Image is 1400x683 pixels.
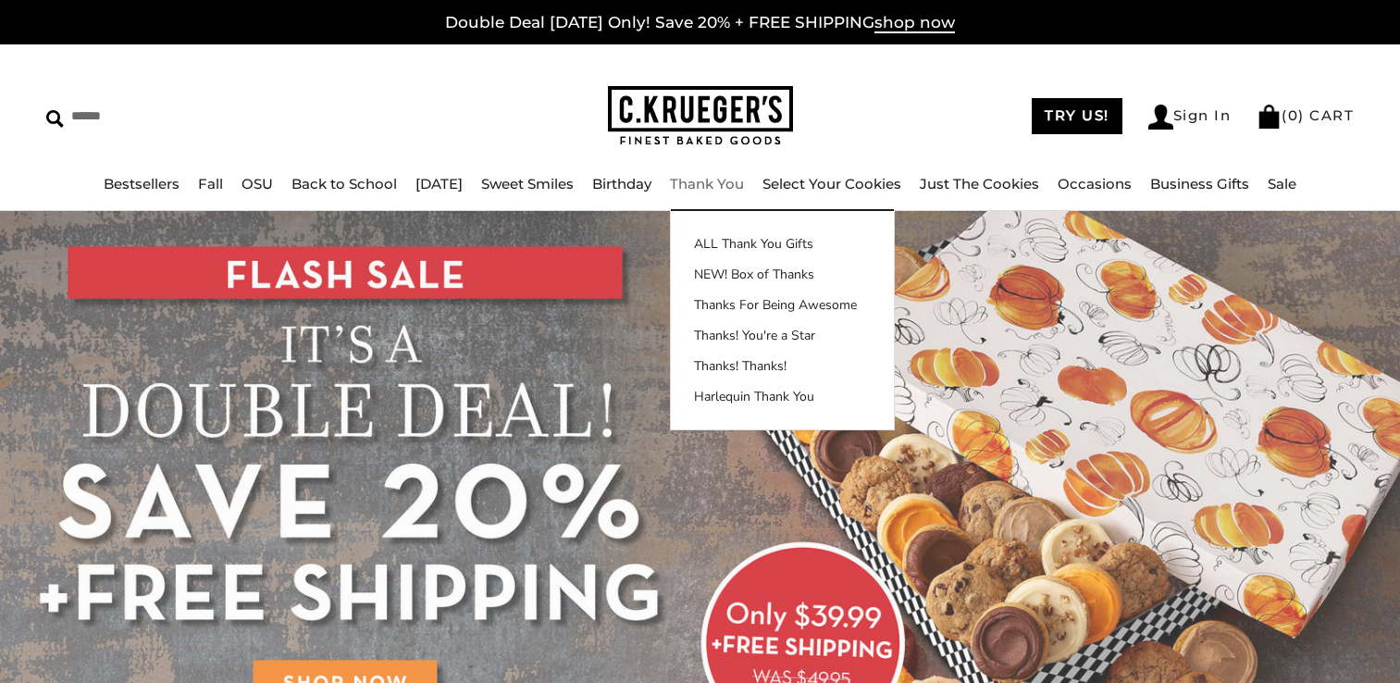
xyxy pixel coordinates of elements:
[671,265,894,284] a: NEW! Box of Thanks
[46,102,356,130] input: Search
[46,110,64,128] img: Search
[1268,175,1296,192] a: Sale
[671,295,894,315] a: Thanks For Being Awesome
[1148,105,1232,130] a: Sign In
[1288,106,1299,124] span: 0
[415,175,463,192] a: [DATE]
[920,175,1039,192] a: Just The Cookies
[671,326,894,345] a: Thanks! You're a Star
[671,387,894,406] a: Harlequin Thank You
[1257,106,1354,124] a: (0) CART
[445,13,955,33] a: Double Deal [DATE] Only! Save 20% + FREE SHIPPINGshop now
[874,13,955,33] span: shop now
[592,175,651,192] a: Birthday
[291,175,397,192] a: Back to School
[1257,105,1282,129] img: Bag
[671,356,894,376] a: Thanks! Thanks!
[1032,98,1122,134] a: TRY US!
[671,234,894,254] a: ALL Thank You Gifts
[762,175,901,192] a: Select Your Cookies
[1058,175,1132,192] a: Occasions
[104,175,180,192] a: Bestsellers
[608,86,793,146] img: C.KRUEGER'S
[1150,175,1249,192] a: Business Gifts
[1148,105,1173,130] img: Account
[670,175,744,192] a: Thank You
[198,175,223,192] a: Fall
[481,175,574,192] a: Sweet Smiles
[242,175,273,192] a: OSU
